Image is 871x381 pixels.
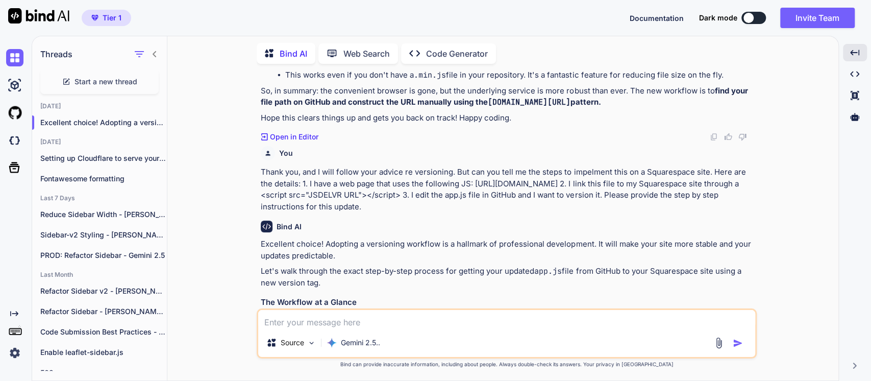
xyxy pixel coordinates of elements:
p: Thank you, and I will follow your advice re versioning. But can you tell me the steps to impelmen... [261,166,755,212]
img: ai-studio [6,77,23,94]
img: chat [6,49,23,66]
p: Refactor Sidebar v2 - [PERSON_NAME] 4 Sonnet [40,286,167,296]
p: Fontawesome formatting [40,174,167,184]
h2: Last 7 Days [32,194,167,202]
h6: Bind AI [277,222,302,232]
p: So, in summary: the convenient browser is gone, but the underlying service is more robust than ev... [261,85,755,108]
img: attachment [713,337,725,349]
code: [DOMAIN_NAME][URL] [488,97,570,107]
h3: The Workflow at a Glance [261,297,755,308]
h6: You [279,148,293,158]
p: Open in Editor [270,132,318,142]
span: Dark mode [699,13,737,23]
span: Documentation [630,14,684,22]
img: settings [6,344,23,362]
h1: Threads [40,48,72,60]
h2: [DATE] [32,138,167,146]
p: Web Search [343,47,390,60]
img: darkCloudIdeIcon [6,132,23,149]
p: Excellent choice! Adopting a versioning ... [40,117,167,128]
h2: Last Month [32,271,167,279]
img: like [724,133,732,141]
img: githubLight [6,104,23,122]
h2: [DATE] [32,102,167,110]
img: premium [91,15,98,21]
li: This works even if you don't have a file in your repository. It's a fantastic feature for reducin... [285,69,755,81]
button: Documentation [630,13,684,23]
img: Bind AI [8,8,69,23]
code: app.js [534,266,562,276]
p: Source [281,338,304,348]
p: 503 error [40,368,167,378]
img: Gemini 2.5 Pro [327,338,337,348]
p: Setting up Cloudflare to serve your JavaScript... [40,153,167,163]
p: Code Generator [426,47,488,60]
p: Refactor Sidebar - [PERSON_NAME] 4 [40,306,167,317]
code: .min.js [414,70,446,80]
img: dislike [738,133,746,141]
span: Tier 1 [103,13,121,23]
span: Start a new thread [74,77,137,87]
p: Let's walk through the exact step-by-step process for getting your updated file from GitHub to yo... [261,266,755,289]
img: icon [733,338,743,348]
p: Gemini 2.5.. [341,338,380,348]
button: premiumTier 1 [82,10,131,26]
p: Bind can provide inaccurate information, including about people. Always double-check its answers.... [257,361,757,368]
p: Sidebar-v2 Styling - [PERSON_NAME] 4 Sonnet [40,230,167,240]
strong: find your file path on GitHub and construct the URL manually using the pattern. [261,86,750,107]
p: Reduce Sidebar Width - [PERSON_NAME] 4 Sonnet [40,209,167,220]
p: Bind AI [280,47,307,60]
button: Invite Team [780,8,855,28]
p: PROD: Refactor Sidebar - Gemini 2.5 [40,250,167,260]
img: Pick Models [307,339,316,347]
p: Enable leaflet-sidebar.js [40,347,167,358]
p: Hope this clears things up and gets you back on track! Happy coding. [261,112,755,124]
p: Code Submission Best Practices - [PERSON_NAME] 4.0 [40,327,167,337]
img: copy [710,133,718,141]
p: Excellent choice! Adopting a versioning workflow is a hallmark of professional development. It wi... [261,239,755,261]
